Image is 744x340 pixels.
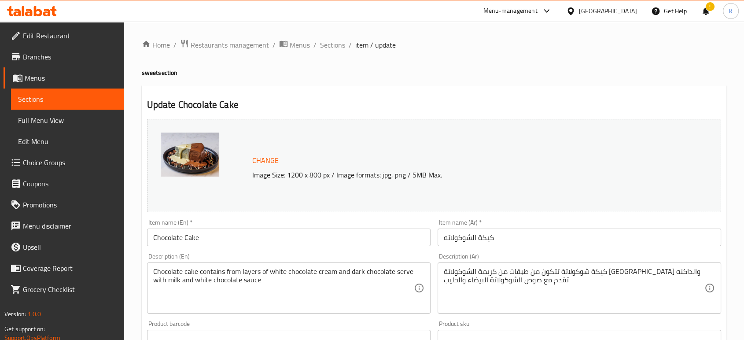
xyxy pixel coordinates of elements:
[23,242,117,252] span: Upsell
[4,215,124,237] a: Menu disclaimer
[23,284,117,295] span: Grocery Checklist
[23,30,117,41] span: Edit Restaurant
[23,157,117,168] span: Choice Groups
[438,229,721,246] input: Enter name Ar
[4,194,124,215] a: Promotions
[444,267,704,309] textarea: كيكة شوكولاتة تتكون من طبقات من كريمة الشوكولاتة [GEOGRAPHIC_DATA] والداكنه تقدم مع صوص الشوكولات...
[23,200,117,210] span: Promotions
[153,267,414,309] textarea: Chocolate cake contains from layers of white chocolate cream and dark chocolate serve with milk a...
[4,237,124,258] a: Upsell
[161,133,219,177] img: mmw_638498291455879416
[290,40,310,50] span: Menus
[4,46,124,67] a: Branches
[349,40,352,50] li: /
[18,94,117,104] span: Sections
[320,40,345,50] a: Sections
[23,52,117,62] span: Branches
[4,152,124,173] a: Choice Groups
[483,6,538,16] div: Menu-management
[4,173,124,194] a: Coupons
[249,152,282,170] button: Change
[273,40,276,50] li: /
[4,67,124,89] a: Menus
[23,263,117,273] span: Coverage Report
[18,115,117,126] span: Full Menu View
[4,258,124,279] a: Coverage Report
[579,6,637,16] div: [GEOGRAPHIC_DATA]
[180,39,269,51] a: Restaurants management
[173,40,177,50] li: /
[313,40,317,50] li: /
[252,154,279,167] span: Change
[18,136,117,147] span: Edit Menu
[11,89,124,110] a: Sections
[4,25,124,46] a: Edit Restaurant
[279,39,310,51] a: Menus
[4,279,124,300] a: Grocery Checklist
[11,110,124,131] a: Full Menu View
[4,323,45,335] span: Get support on:
[355,40,396,50] span: item / update
[142,40,170,50] a: Home
[249,170,659,180] p: Image Size: 1200 x 800 px / Image formats: jpg, png / 5MB Max.
[147,229,431,246] input: Enter name En
[23,178,117,189] span: Coupons
[142,39,726,51] nav: breadcrumb
[729,6,733,16] span: K
[4,308,26,320] span: Version:
[11,131,124,152] a: Edit Menu
[142,68,726,77] h4: sweet section
[23,221,117,231] span: Menu disclaimer
[191,40,269,50] span: Restaurants management
[147,98,721,111] h2: Update Chocolate Cake
[27,308,41,320] span: 1.0.0
[25,73,117,83] span: Menus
